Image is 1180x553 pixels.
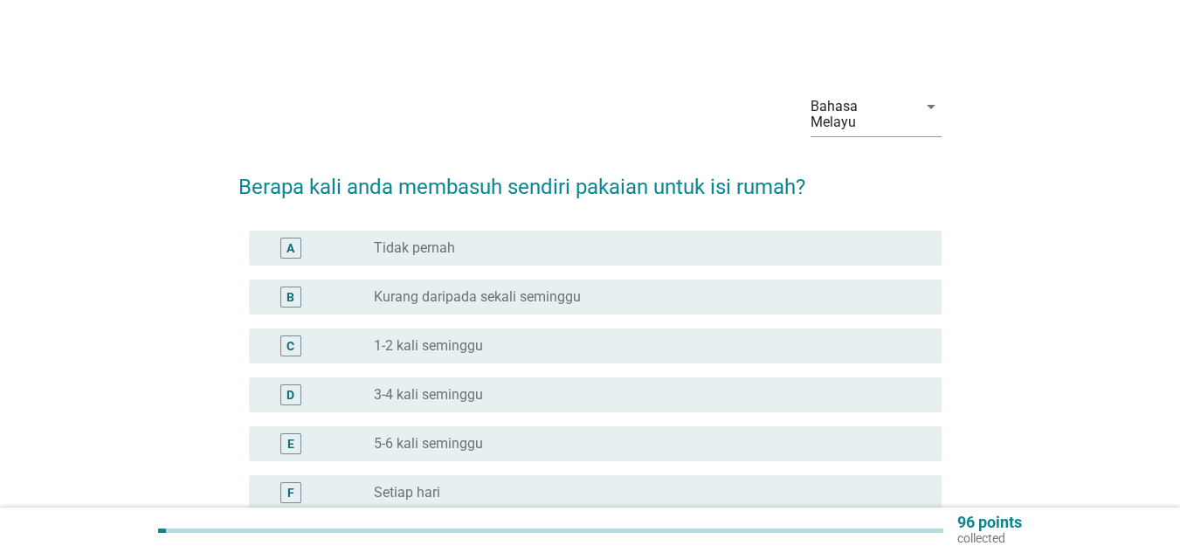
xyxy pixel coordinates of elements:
[286,337,294,356] div: C
[957,515,1022,530] p: 96 points
[374,337,483,355] label: 1-2 kali seminggu
[374,288,581,306] label: Kurang daripada sekali seminggu
[921,96,942,117] i: arrow_drop_down
[374,435,483,453] label: 5-6 kali seminggu
[238,154,942,203] h2: Berapa kali anda membasuh sendiri pakaian untuk isi rumah?
[957,530,1022,546] p: collected
[811,99,907,130] div: Bahasa Melayu
[286,288,294,307] div: B
[286,239,294,258] div: A
[374,484,440,501] label: Setiap hari
[374,239,455,257] label: Tidak pernah
[287,484,294,502] div: F
[374,386,483,404] label: 3-4 kali seminggu
[287,435,294,453] div: E
[286,386,294,404] div: D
